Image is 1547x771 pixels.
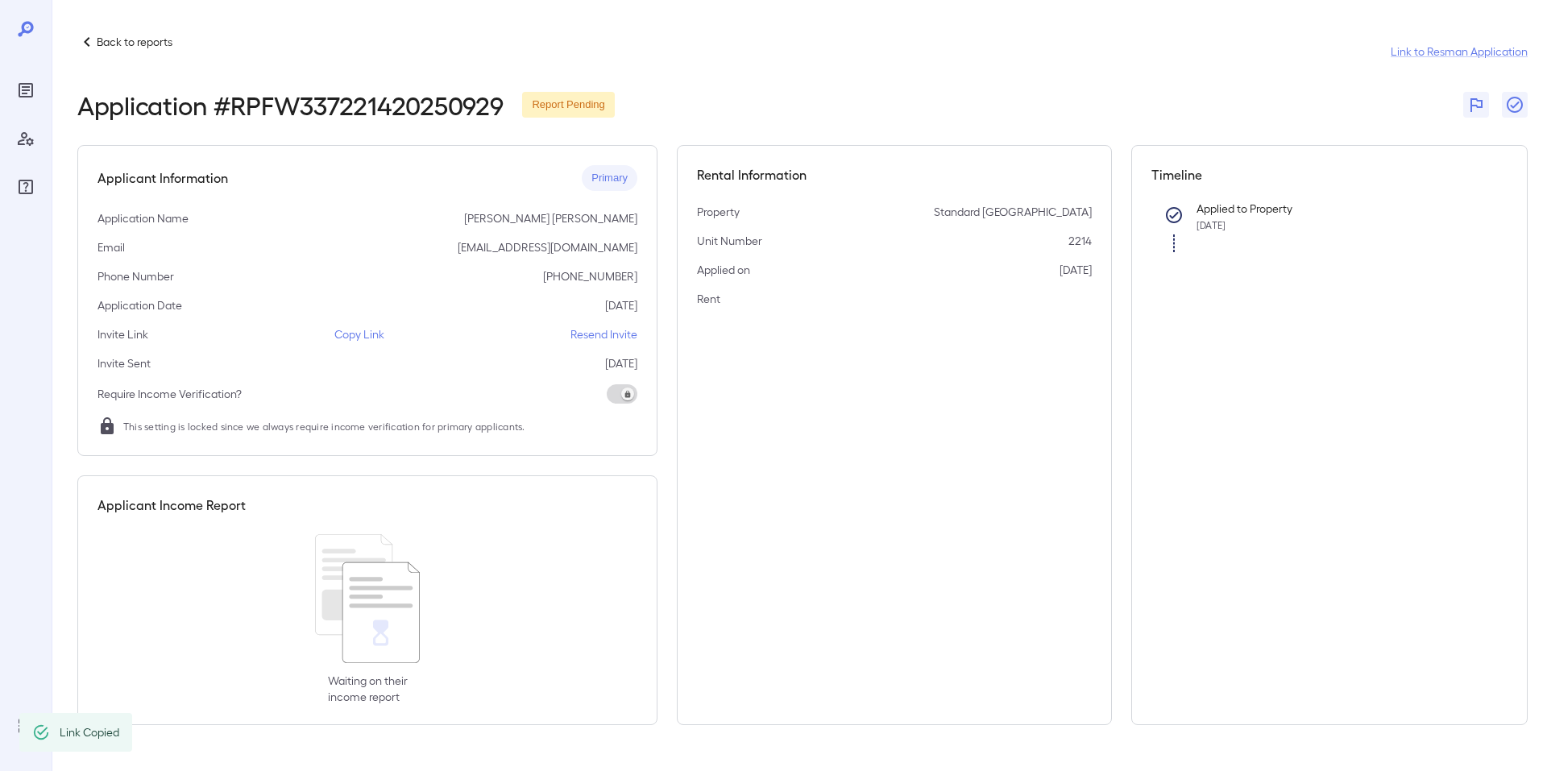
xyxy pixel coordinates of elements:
[13,77,39,103] div: Reports
[97,495,246,515] h5: Applicant Income Report
[97,297,182,313] p: Application Date
[60,718,119,747] div: Link Copied
[464,210,637,226] p: [PERSON_NAME] [PERSON_NAME]
[522,97,614,113] span: Report Pending
[1151,165,1508,184] h5: Timeline
[328,673,408,705] p: Waiting on their income report
[582,171,637,186] span: Primary
[97,168,228,188] h5: Applicant Information
[1197,219,1226,230] span: [DATE]
[97,326,148,342] p: Invite Link
[334,326,384,342] p: Copy Link
[697,262,750,278] p: Applied on
[458,239,637,255] p: [EMAIL_ADDRESS][DOMAIN_NAME]
[97,386,242,402] p: Require Income Verification?
[13,126,39,151] div: Manage Users
[697,165,1092,184] h5: Rental Information
[697,291,720,307] p: Rent
[697,233,762,249] p: Unit Number
[1463,92,1489,118] button: Flag Report
[605,297,637,313] p: [DATE]
[1060,262,1092,278] p: [DATE]
[570,326,637,342] p: Resend Invite
[1502,92,1528,118] button: Close Report
[97,355,151,371] p: Invite Sent
[13,174,39,200] div: FAQ
[97,239,125,255] p: Email
[97,34,172,50] p: Back to reports
[97,210,189,226] p: Application Name
[77,90,503,119] h2: Application # RPFW337221420250929
[97,268,174,284] p: Phone Number
[934,204,1092,220] p: Standard [GEOGRAPHIC_DATA]
[1068,233,1092,249] p: 2214
[1391,44,1528,60] a: Link to Resman Application
[1197,201,1482,217] p: Applied to Property
[13,713,39,739] div: Log Out
[605,355,637,371] p: [DATE]
[543,268,637,284] p: [PHONE_NUMBER]
[697,204,740,220] p: Property
[123,418,525,434] span: This setting is locked since we always require income verification for primary applicants.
